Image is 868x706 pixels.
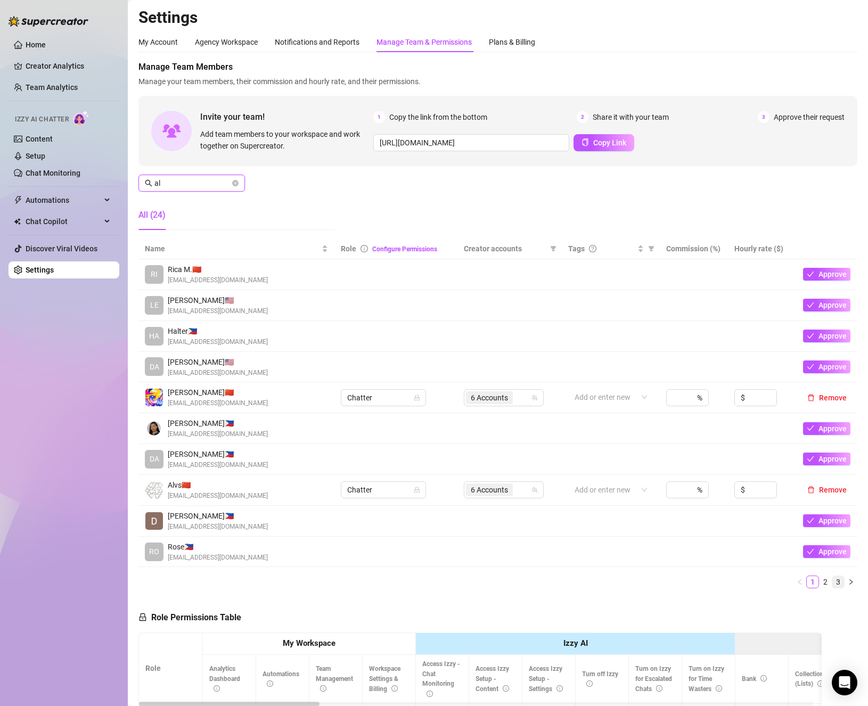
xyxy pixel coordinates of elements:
[471,392,508,404] span: 6 Accounts
[582,670,618,688] span: Turn off Izzy
[26,83,78,92] a: Team Analytics
[200,128,369,152] span: Add team members to your workspace and work together on Supercreator.
[803,360,850,373] button: Approve
[138,209,166,221] div: All (24)
[758,111,769,123] span: 3
[807,424,814,432] span: check
[807,363,814,371] span: check
[200,110,373,124] span: Invite your team!
[593,138,626,147] span: Copy Link
[168,553,268,563] span: [EMAIL_ADDRESS][DOMAIN_NAME]
[168,275,268,285] span: [EMAIL_ADDRESS][DOMAIN_NAME]
[464,243,546,255] span: Creator accounts
[168,325,268,337] span: Halter 🇵🇭
[531,487,538,493] span: team
[214,685,220,692] span: info-circle
[168,387,268,398] span: [PERSON_NAME] 🇨🇳
[369,665,400,693] span: Workspace Settings & Billing
[774,111,845,123] span: Approve their request
[660,239,728,259] th: Commission (%)
[832,670,857,695] div: Open Intercom Messenger
[168,264,268,275] span: Rica M. 🇨🇳
[845,576,857,588] li: Next Page
[14,218,21,225] img: Chat Copilot
[550,245,556,252] span: filter
[803,391,851,404] button: Remove
[73,110,89,126] img: AI Chatter
[819,393,847,402] span: Remove
[341,244,356,253] span: Role
[139,633,203,704] th: Role
[138,36,178,48] div: My Account
[150,299,159,311] span: LE
[646,241,657,257] span: filter
[168,294,268,306] span: [PERSON_NAME] 🇺🇸
[820,576,831,588] a: 2
[466,391,513,404] span: 6 Accounts
[149,546,159,557] span: RO
[760,675,767,682] span: info-circle
[819,576,832,588] li: 2
[9,16,88,27] img: logo-BBDzfeDw.svg
[803,299,850,311] button: Approve
[807,394,815,401] span: delete
[263,670,299,688] span: Automations
[832,576,845,588] li: 3
[586,680,593,687] span: info-circle
[807,332,814,340] span: check
[635,665,672,693] span: Turn on Izzy for Escalated Chats
[548,241,559,257] span: filter
[168,541,268,553] span: Rose 🇵🇭
[807,455,814,463] span: check
[168,491,268,501] span: [EMAIL_ADDRESS][DOMAIN_NAME]
[373,111,385,123] span: 1
[232,180,239,186] span: close-circle
[476,665,509,693] span: Access Izzy Setup - Content
[168,429,268,439] span: [EMAIL_ADDRESS][DOMAIN_NAME]
[168,417,268,429] span: [PERSON_NAME] 🇵🇭
[168,522,268,532] span: [EMAIL_ADDRESS][DOMAIN_NAME]
[391,685,398,692] span: info-circle
[168,356,268,368] span: [PERSON_NAME] 🇺🇸
[168,510,268,522] span: [PERSON_NAME] 🇵🇭
[138,7,857,28] h2: Settings
[26,58,111,75] a: Creator Analytics
[471,484,508,496] span: 6 Accounts
[807,486,815,494] span: delete
[376,36,472,48] div: Manage Team & Permissions
[26,244,97,253] a: Discover Viral Videos
[716,685,722,692] span: info-circle
[151,268,158,280] span: RI
[145,243,320,255] span: Name
[138,239,334,259] th: Name
[414,395,420,401] span: lock
[168,448,268,460] span: [PERSON_NAME] 🇵🇭
[563,638,588,648] strong: Izzy AI
[15,114,69,125] span: Izzy AI Chatter
[742,675,767,683] span: Bank
[818,547,847,556] span: Approve
[489,36,535,48] div: Plans & Billing
[803,483,851,496] button: Remove
[845,576,857,588] button: right
[656,685,662,692] span: info-circle
[414,487,420,493] span: lock
[267,680,273,687] span: info-circle
[807,301,814,309] span: check
[848,579,854,585] span: right
[320,685,326,692] span: info-circle
[529,665,563,693] span: Access Izzy Setup - Settings
[26,213,101,230] span: Chat Copilot
[168,460,268,470] span: [EMAIL_ADDRESS][DOMAIN_NAME]
[818,363,847,371] span: Approve
[795,670,827,688] span: Collections (Lists)
[145,481,163,499] img: Alvs
[422,660,460,698] span: Access Izzy - Chat Monitoring
[275,36,359,48] div: Notifications and Reports
[818,332,847,340] span: Approve
[26,169,80,177] a: Chat Monitoring
[138,611,241,624] h5: Role Permissions Table
[803,422,850,435] button: Approve
[209,665,240,693] span: Analytics Dashboard
[589,245,596,252] span: question-circle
